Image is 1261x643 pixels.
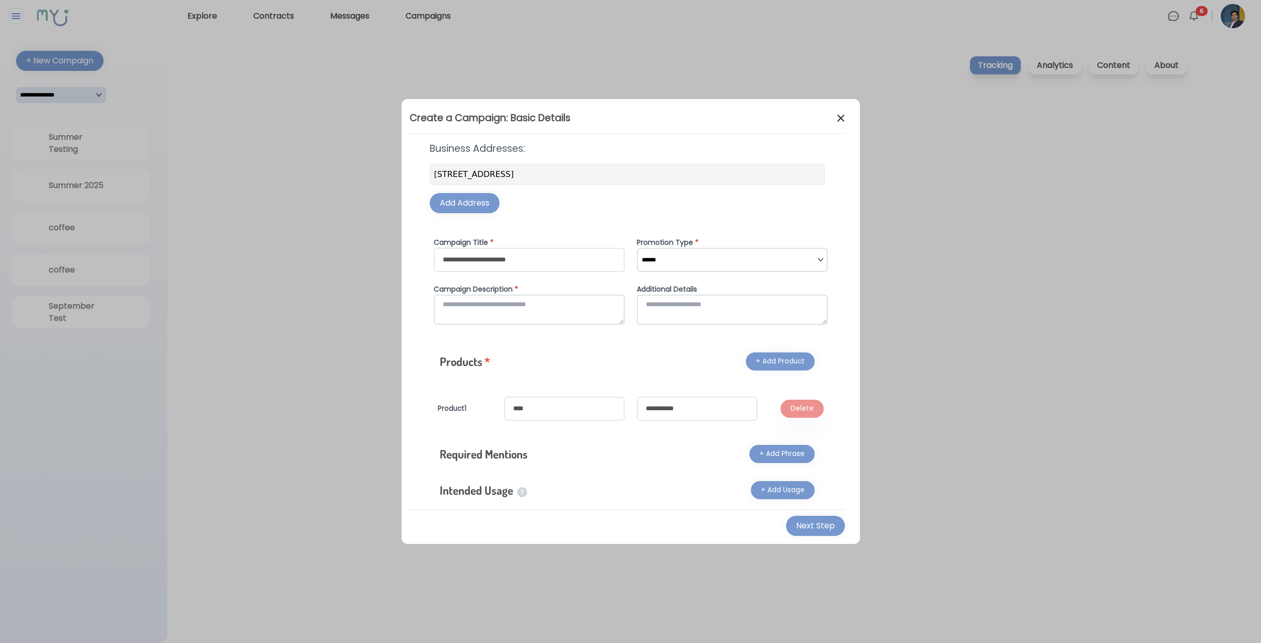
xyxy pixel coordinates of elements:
[434,237,625,248] h4: Campaign Title
[440,197,490,209] div: Add Address
[440,482,527,498] h4: Intended Usage
[835,112,847,124] img: Close
[746,352,815,371] button: + Add Product
[440,353,490,370] h4: Products
[786,516,845,536] button: Next Step
[637,284,828,295] h4: Additional Details
[796,520,835,532] div: Next Step
[440,446,528,462] h4: Required Mentions
[749,445,815,463] button: + Add Phrase
[637,237,828,248] h4: Promotion Type
[761,485,805,495] div: + Add Usage
[751,481,815,499] button: + Add Usage
[410,111,845,125] h2: Create a Campaign: Basic Details
[517,487,527,497] span: ?
[781,400,824,418] button: Delete
[434,284,625,295] h4: Campaign Description
[756,356,805,366] div: + Add Product
[438,404,492,414] h4: Product 1
[430,142,825,156] h4: Business Addresses:
[430,164,825,185] div: [STREET_ADDRESS]
[759,449,805,459] div: + Add Phrase
[430,193,500,213] button: Add Address
[791,404,814,414] div: Delete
